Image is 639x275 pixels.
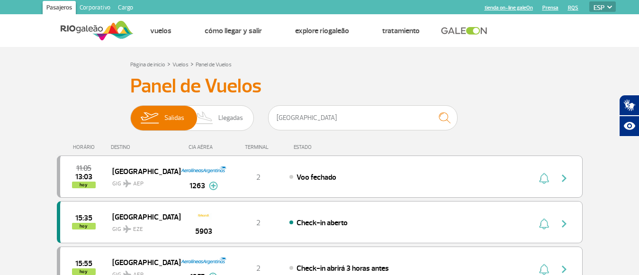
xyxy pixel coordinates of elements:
span: GIG [112,174,173,188]
span: 2025-09-27 11:05:00 [76,165,91,172]
a: Pasajeros [43,1,76,16]
button: Abrir tradutor de língua de sinais. [619,95,639,116]
button: Abrir recursos assistivos. [619,116,639,137]
a: > [190,58,194,69]
span: 2025-09-27 15:35:00 [75,215,92,221]
span: 2 [256,264,261,273]
a: Prensa [542,5,558,11]
img: destiny_airplane.svg [123,225,131,233]
img: sino-painel-voo.svg [539,218,549,229]
span: [GEOGRAPHIC_DATA] [112,165,173,177]
span: 2025-09-27 15:55:00 [75,260,92,267]
div: DESTINO [111,144,180,150]
span: 2025-09-27 13:03:00 [75,174,92,180]
img: slider-embarque [135,106,164,130]
img: seta-direita-painel-voo.svg [558,264,570,275]
a: Página de inicio [130,61,165,68]
a: Cómo llegar y salir [205,26,262,36]
span: [GEOGRAPHIC_DATA] [112,256,173,268]
input: Vuelo, ciudad o compañía aérea [268,105,458,130]
img: mais-info-painel-voo.svg [209,182,218,190]
img: slider-desembarque [191,106,219,130]
span: hoy [72,182,96,188]
span: 2 [256,173,261,182]
span: Check-in abrirá 3 horas antes [297,264,389,273]
img: destiny_airplane.svg [123,180,131,187]
span: hoy [72,268,96,275]
a: Explore RIOgaleão [295,26,349,36]
span: 1263 [189,180,205,192]
div: HORÁRIO [60,144,111,150]
a: Vuelos [150,26,171,36]
span: Check-in aberto [297,218,348,228]
span: Salidas [164,106,184,130]
a: Vuelos [172,61,189,68]
img: sino-painel-voo.svg [539,173,549,184]
a: Panel de Vuelos [196,61,232,68]
img: sino-painel-voo.svg [539,264,549,275]
span: GIG [112,220,173,234]
div: TERMINAL [227,144,289,150]
span: 5903 [195,226,212,237]
span: Voo fechado [297,173,336,182]
a: Cargo [114,1,137,16]
span: EZE [133,225,143,234]
img: seta-direita-painel-voo.svg [558,173,570,184]
img: seta-direita-painel-voo.svg [558,218,570,229]
a: Corporativo [76,1,114,16]
div: Plugin de acessibilidade da Hand Talk. [619,95,639,137]
span: [GEOGRAPHIC_DATA] [112,211,173,223]
span: hoy [72,223,96,229]
a: tienda on-line galeOn [485,5,533,11]
h3: Panel de Vuelos [130,74,509,98]
a: > [167,58,171,69]
a: RQS [568,5,578,11]
a: Tratamiento [382,26,420,36]
span: 2 [256,218,261,228]
div: ESTADO [289,144,366,150]
div: CIA AÉREA [180,144,227,150]
span: AEP [133,180,144,188]
span: Llegadas [218,106,243,130]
